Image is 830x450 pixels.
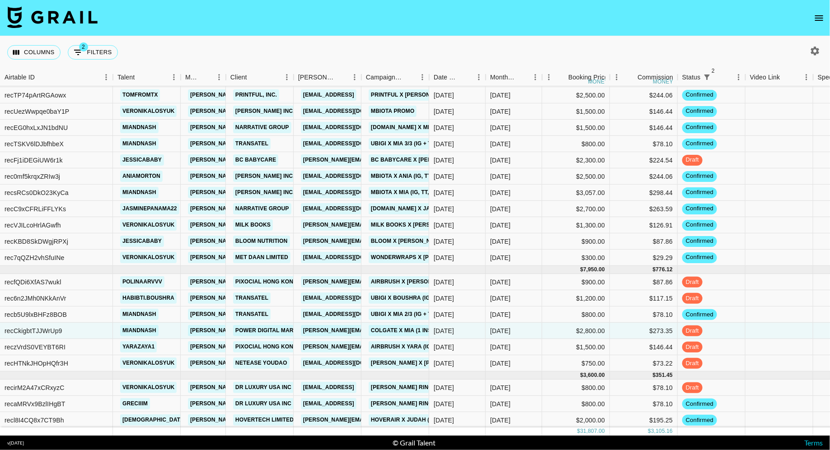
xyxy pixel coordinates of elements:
[610,380,678,396] div: $78.10
[369,309,470,320] a: Ubigi x Mia 2/3 (IG + TT, 3 Stories)
[490,91,511,100] div: Sep '25
[5,91,66,100] div: recTP74pArtRGAowx
[610,168,678,185] div: $244.06
[5,156,63,165] div: recFj1iDEGiUW6r1k
[610,103,678,120] div: $146.44
[188,203,335,214] a: [PERSON_NAME][EMAIL_ADDRESS][DOMAIN_NAME]
[120,187,159,198] a: miandnash
[233,292,271,304] a: Transatel
[434,172,454,181] div: 18/08/2025
[490,416,511,425] div: Jun '25
[434,107,454,116] div: 11/08/2025
[369,138,470,149] a: Ubigi x Mia 3/3 (IG + TT, 3 Stories)
[678,69,746,86] div: Status
[120,414,188,426] a: [DEMOGRAPHIC_DATA]
[490,188,511,197] div: Sep '25
[460,71,472,84] button: Sort
[79,42,88,51] span: 2
[750,69,780,86] div: Video Link
[188,357,335,369] a: [PERSON_NAME][EMAIL_ADDRESS][DOMAIN_NAME]
[542,217,610,233] div: $1,300.00
[120,341,157,353] a: yarazaya1
[682,139,717,148] span: confirmed
[120,219,177,231] a: veronikalosyuk
[200,71,212,84] button: Sort
[490,253,511,262] div: Sep '25
[348,70,361,84] button: Menu
[233,89,279,101] a: Printful, Inc.
[120,154,164,166] a: jessicababy
[120,325,159,336] a: miandnash
[68,45,118,60] button: Show filters
[301,236,448,247] a: [PERSON_NAME][EMAIL_ADDRESS][DOMAIN_NAME]
[490,326,511,335] div: Aug '25
[490,237,511,246] div: Sep '25
[434,416,454,425] div: 10/07/2025
[188,292,335,304] a: [PERSON_NAME][EMAIL_ADDRESS][DOMAIN_NAME]
[732,70,746,84] button: Menu
[434,343,454,352] div: 18/08/2025
[298,69,335,86] div: [PERSON_NAME]
[490,294,511,303] div: Aug '25
[5,123,68,132] div: recEG0hxLxJN1bdNU
[800,70,813,84] button: Menu
[542,201,610,217] div: $2,700.00
[35,71,47,84] button: Sort
[188,187,335,198] a: [PERSON_NAME][EMAIL_ADDRESS][DOMAIN_NAME]
[490,156,511,165] div: Sep '25
[577,427,580,435] div: $
[188,398,335,409] a: [PERSON_NAME][EMAIL_ADDRESS][DOMAIN_NAME]
[682,69,701,86] div: Status
[434,326,454,335] div: 11/08/2025
[120,171,163,182] a: aniamorton
[682,107,717,116] span: confirmed
[188,89,335,101] a: [PERSON_NAME][EMAIL_ADDRESS][DOMAIN_NAME]
[568,69,608,86] div: Booking Price
[542,290,610,306] div: $1,200.00
[188,276,335,288] a: [PERSON_NAME][EMAIL_ADDRESS][DOMAIN_NAME]
[542,355,610,371] div: $750.00
[610,217,678,233] div: $126.91
[610,152,678,168] div: $224.54
[188,252,335,263] a: [PERSON_NAME][EMAIL_ADDRESS][DOMAIN_NAME]
[656,371,673,379] div: 351.45
[556,71,568,84] button: Sort
[335,71,348,84] button: Sort
[588,79,609,84] div: money
[610,201,678,217] div: $263.59
[5,253,65,262] div: rec7qQZH2vhSfuINe
[434,221,454,230] div: 11/07/2025
[369,236,477,247] a: Bloom x [PERSON_NAME] (IG, TT) 2/2
[580,371,583,379] div: $
[682,278,703,287] span: draft
[682,384,703,392] span: draft
[5,107,69,116] div: recUezWwpqe0baY1P
[7,45,61,60] button: Select columns
[301,154,495,166] a: [PERSON_NAME][EMAIL_ADDRESS][PERSON_NAME][DOMAIN_NAME]
[580,266,583,274] div: $
[610,233,678,250] div: $87.86
[120,138,159,149] a: miandnash
[610,87,678,103] div: $244.06
[682,416,717,425] span: confirmed
[542,185,610,201] div: $3,057.00
[301,138,402,149] a: [EMAIL_ADDRESS][DOMAIN_NAME]
[5,221,61,230] div: recVJILcoHrlAGwfh
[682,221,717,229] span: confirmed
[301,89,356,101] a: [EMAIL_ADDRESS]
[120,203,179,214] a: jasminepanama22
[682,294,703,303] span: draft
[294,69,361,86] div: Booker
[120,276,164,288] a: polinaarvvv
[434,237,454,246] div: 18/08/2025
[280,70,294,84] button: Menu
[610,120,678,136] div: $146.44
[230,69,247,86] div: Client
[610,396,678,412] div: $78.10
[434,310,454,319] div: 11/08/2025
[120,89,160,101] a: tomfromtx
[369,414,441,426] a: HoverAir x Judah (4/4)
[583,266,605,274] div: 7,950.00
[99,70,113,84] button: Menu
[301,106,402,117] a: [EMAIL_ADDRESS][DOMAIN_NAME]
